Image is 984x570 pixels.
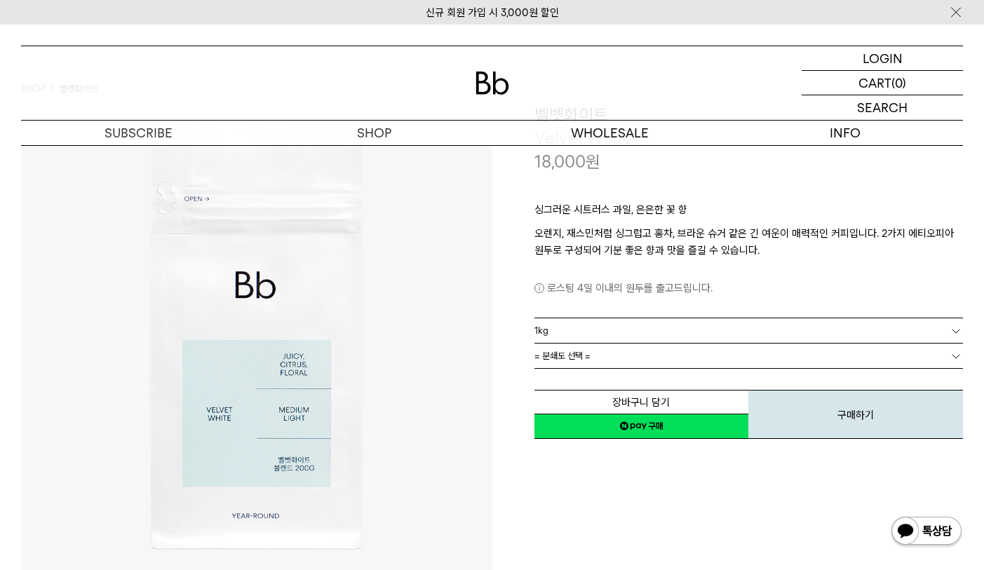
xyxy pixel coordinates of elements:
[426,6,559,19] a: 신규 회원 가입 시 3,000원 할인
[890,515,963,549] img: 카카오톡 채널 1:1 채팅 버튼
[534,150,600,174] p: 18,000
[891,71,906,95] p: (0)
[534,414,749,439] a: 새창
[857,95,908,120] p: SEARCH
[858,71,891,95] p: CART
[863,46,903,70] p: LOGIN
[476,72,509,95] img: 로고
[534,344,591,368] span: = 분쇄도 선택 =
[492,121,728,145] p: WHOLESALE
[21,121,257,145] a: SUBSCRIBE
[802,71,963,95] a: CART (0)
[727,121,963,145] p: INFO
[586,151,600,172] span: 원
[534,225,964,259] p: 오렌지, 재스민처럼 싱그럽고 홍차, 브라운 슈거 같은 긴 여운이 매력적인 커피입니다. 2가지 에티오피아 원두로 구성되어 기분 좋은 향과 맛을 즐길 수 있습니다.
[534,280,964,297] p: 로스팅 4일 이내의 원두를 출고드립니다.
[257,121,492,145] a: SHOP
[534,201,964,225] p: 싱그러운 시트러스 과일, 은은한 꽃 향
[748,390,963,439] button: 구매하기
[534,390,749,414] button: 장바구니 담기
[534,318,548,343] span: 1kg
[802,46,963,71] a: LOGIN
